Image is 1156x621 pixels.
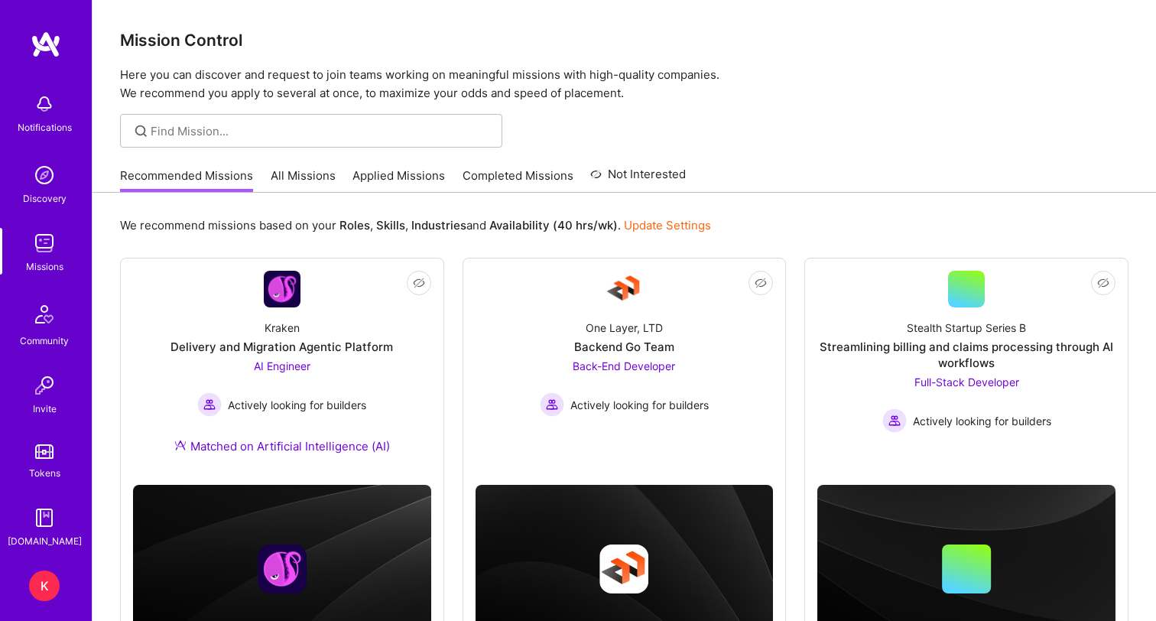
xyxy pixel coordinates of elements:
p: Here you can discover and request to join teams working on meaningful missions with high-quality ... [120,66,1128,102]
img: Ateam Purple Icon [174,439,187,451]
img: bell [29,89,60,119]
img: Company logo [258,545,307,593]
span: AI Engineer [254,359,310,372]
div: Matched on Artificial Intelligence (AI) [174,438,390,454]
h3: Mission Control [120,31,1128,50]
img: Invite [29,370,60,401]
span: Actively looking for builders [913,413,1051,429]
div: Discovery [23,190,67,206]
div: Missions [26,258,63,275]
img: teamwork [29,228,60,258]
img: logo [31,31,61,58]
a: All Missions [271,167,336,193]
i: icon EyeClosed [755,277,767,289]
div: [DOMAIN_NAME] [8,533,82,549]
span: Actively looking for builders [570,397,709,413]
div: One Layer, LTD [586,320,663,336]
a: Applied Missions [352,167,445,193]
b: Skills [376,218,405,232]
p: We recommend missions based on your , , and . [120,217,711,233]
div: Community [20,333,69,349]
b: Availability (40 hrs/wk) [489,218,618,232]
div: Kraken [265,320,300,336]
span: Back-End Developer [573,359,675,372]
div: Delivery and Migration Agentic Platform [170,339,393,355]
i: icon EyeClosed [413,277,425,289]
a: Not Interested [590,165,686,193]
img: Actively looking for builders [882,408,907,433]
i: icon SearchGrey [132,122,150,140]
a: Company LogoKrakenDelivery and Migration Agentic PlatformAI Engineer Actively looking for builder... [133,271,431,473]
div: K [29,571,60,601]
div: Invite [33,401,57,417]
img: Company Logo [606,271,642,307]
img: tokens [35,444,54,459]
a: Stealth Startup Series BStreamlining billing and claims processing through AI workflowsFull-Stack... [817,271,1115,456]
img: guide book [29,502,60,533]
a: Company LogoOne Layer, LTDBackend Go TeamBack-End Developer Actively looking for buildersActively... [476,271,774,456]
b: Roles [339,218,370,232]
img: Actively looking for builders [540,392,564,417]
div: Tokens [29,465,60,481]
img: Community [26,296,63,333]
i: icon EyeClosed [1097,277,1109,289]
span: Actively looking for builders [228,397,366,413]
img: Actively looking for builders [197,392,222,417]
a: Update Settings [624,218,711,232]
span: Full-Stack Developer [914,376,1019,389]
div: Notifications [18,119,72,135]
div: Stealth Startup Series B [907,320,1026,336]
a: Recommended Missions [120,167,253,193]
img: Company Logo [264,271,300,307]
a: K [25,571,63,601]
input: Find Mission... [151,123,491,139]
a: Completed Missions [463,167,573,193]
img: Company logo [599,545,648,593]
img: discovery [29,160,60,190]
div: Backend Go Team [574,339,674,355]
b: Industries [411,218,466,232]
div: Streamlining billing and claims processing through AI workflows [817,339,1115,371]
